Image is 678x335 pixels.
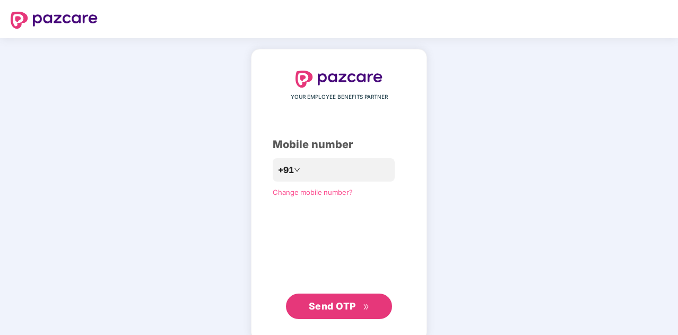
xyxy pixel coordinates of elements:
img: logo [11,12,98,29]
a: Change mobile number? [273,188,353,196]
div: Mobile number [273,136,405,153]
span: YOUR EMPLOYEE BENEFITS PARTNER [291,93,388,101]
span: +91 [278,164,294,177]
span: double-right [363,304,370,311]
span: Send OTP [309,300,356,312]
span: down [294,167,300,173]
img: logo [295,71,383,88]
button: Send OTPdouble-right [286,294,392,319]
